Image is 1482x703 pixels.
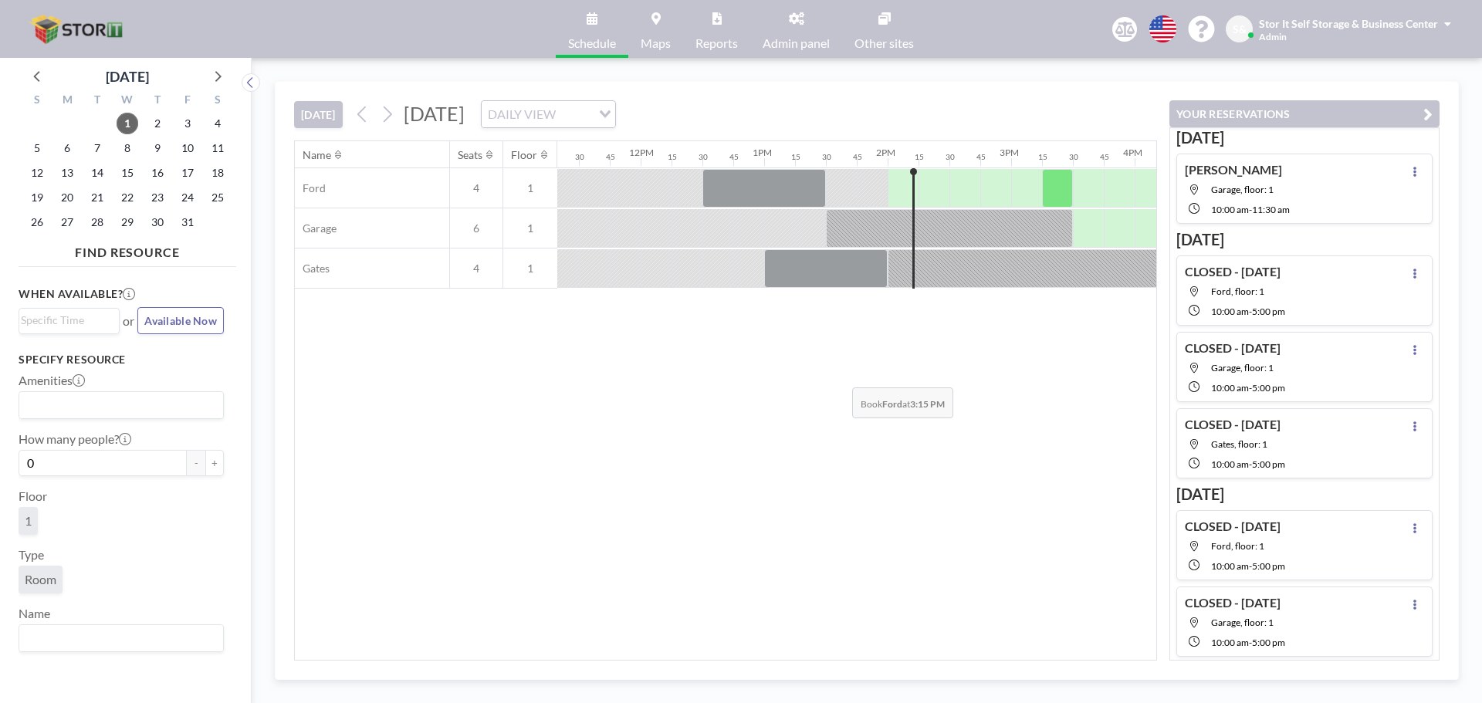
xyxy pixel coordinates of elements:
[147,187,168,208] span: Thursday, October 23, 2025
[56,187,78,208] span: Monday, October 20, 2025
[1211,306,1249,317] span: 10:00 AM
[1211,637,1249,648] span: 10:00 AM
[854,37,914,49] span: Other sites
[19,606,50,621] label: Name
[1211,184,1274,195] span: Garage, floor: 1
[172,91,202,111] div: F
[1185,519,1281,534] h4: CLOSED - [DATE]
[976,152,986,162] div: 45
[1252,637,1285,648] span: 5:00 PM
[177,187,198,208] span: Friday, October 24, 2025
[147,162,168,184] span: Thursday, October 16, 2025
[1249,204,1252,215] span: -
[915,152,924,162] div: 15
[1176,128,1433,147] h3: [DATE]
[1211,438,1267,450] span: Gates, floor: 1
[910,398,945,410] b: 3:15 PM
[86,137,108,159] span: Tuesday, October 7, 2025
[142,91,172,111] div: T
[1185,595,1281,610] h4: CLOSED - [DATE]
[19,625,223,651] div: Search for option
[147,113,168,134] span: Thursday, October 2, 2025
[1259,31,1287,42] span: Admin
[187,450,205,476] button: -
[86,187,108,208] span: Tuesday, October 21, 2025
[25,513,32,528] span: 1
[21,628,215,648] input: Search for option
[822,152,831,162] div: 30
[117,113,138,134] span: Wednesday, October 1, 2025
[1249,382,1252,394] span: -
[503,262,557,275] span: 1
[482,101,615,127] div: Search for option
[86,162,108,184] span: Tuesday, October 14, 2025
[26,187,48,208] span: Sunday, October 19, 2025
[882,398,902,410] b: Ford
[19,547,44,563] label: Type
[144,314,217,327] span: Available Now
[946,152,955,162] div: 30
[19,488,47,504] label: Floor
[207,137,228,159] span: Saturday, October 11, 2025
[19,373,85,388] label: Amenities
[404,102,465,125] span: [DATE]
[1169,100,1440,127] button: YOUR RESERVATIONS
[560,104,590,124] input: Search for option
[177,211,198,233] span: Friday, October 31, 2025
[753,147,772,158] div: 1PM
[294,101,343,128] button: [DATE]
[56,162,78,184] span: Monday, October 13, 2025
[86,211,108,233] span: Tuesday, October 28, 2025
[25,14,131,45] img: organization-logo
[485,104,559,124] span: DAILY VIEW
[629,147,654,158] div: 12PM
[1249,560,1252,572] span: -
[1185,340,1281,356] h4: CLOSED - [DATE]
[207,113,228,134] span: Saturday, October 4, 2025
[1211,382,1249,394] span: 10:00 AM
[1211,540,1264,552] span: Ford, floor: 1
[207,162,228,184] span: Saturday, October 18, 2025
[117,187,138,208] span: Wednesday, October 22, 2025
[458,148,482,162] div: Seats
[26,162,48,184] span: Sunday, October 12, 2025
[117,211,138,233] span: Wednesday, October 29, 2025
[21,312,110,329] input: Search for option
[1176,485,1433,504] h3: [DATE]
[1123,147,1142,158] div: 4PM
[641,37,671,49] span: Maps
[503,181,557,195] span: 1
[1185,264,1281,279] h4: CLOSED - [DATE]
[205,450,224,476] button: +
[26,211,48,233] span: Sunday, October 26, 2025
[1211,286,1264,297] span: Ford, floor: 1
[763,37,830,49] span: Admin panel
[1252,458,1285,470] span: 5:00 PM
[1185,417,1281,432] h4: CLOSED - [DATE]
[147,137,168,159] span: Thursday, October 9, 2025
[1069,152,1078,162] div: 30
[606,152,615,162] div: 45
[450,181,502,195] span: 4
[22,91,52,111] div: S
[177,162,198,184] span: Friday, October 17, 2025
[56,211,78,233] span: Monday, October 27, 2025
[1211,458,1249,470] span: 10:00 AM
[19,353,224,367] h3: Specify resource
[1176,230,1433,249] h3: [DATE]
[202,91,232,111] div: S
[25,572,56,586] span: Room
[19,431,131,447] label: How many people?
[117,162,138,184] span: Wednesday, October 15, 2025
[1185,162,1282,177] h4: [PERSON_NAME]
[1252,306,1285,317] span: 5:00 PM
[1249,458,1252,470] span: -
[575,152,584,162] div: 30
[207,187,228,208] span: Saturday, October 25, 2025
[1252,204,1290,215] span: 11:30 AM
[1100,152,1109,162] div: 45
[1252,560,1285,572] span: 5:00 PM
[26,137,48,159] span: Sunday, October 5, 2025
[1249,637,1252,648] span: -
[123,313,134,329] span: or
